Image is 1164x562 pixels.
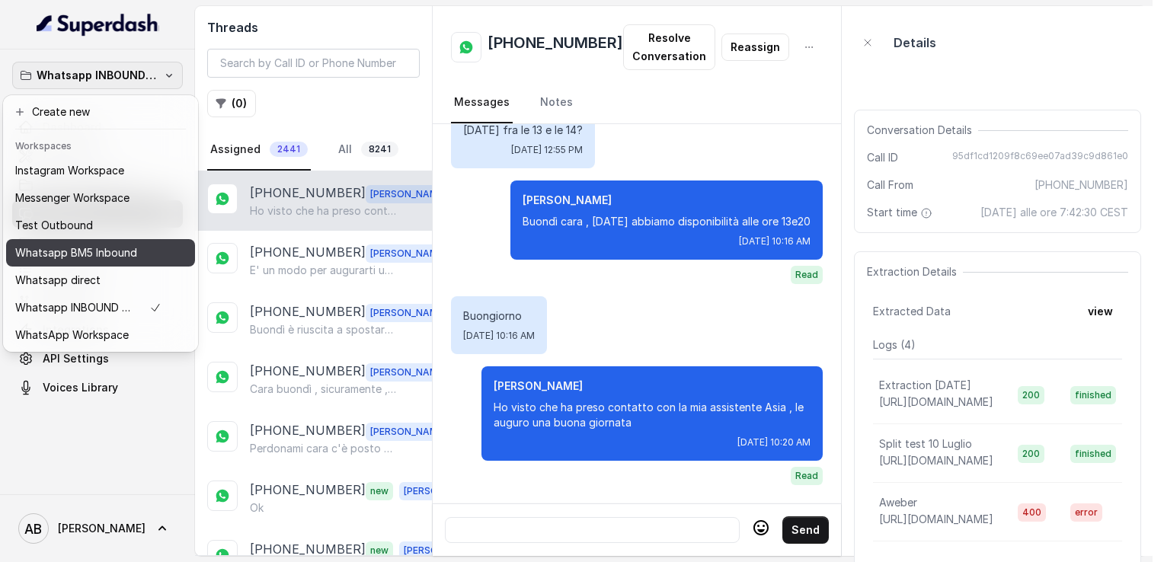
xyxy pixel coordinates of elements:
p: Instagram Workspace [15,161,124,180]
p: WhatsApp Workspace [15,326,129,344]
button: Whatsapp INBOUND Workspace [12,62,183,89]
p: Messenger Workspace [15,189,130,207]
p: Whatsapp BM5 Inbound [15,244,137,262]
p: Whatsapp direct [15,271,101,289]
p: Test Outbound [15,216,93,235]
p: Whatsapp INBOUND Workspace [37,66,158,85]
div: Whatsapp INBOUND Workspace [3,95,198,352]
p: Whatsapp INBOUND Workspace [15,299,137,317]
header: Workspaces [6,133,195,157]
button: Create new [6,98,195,126]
